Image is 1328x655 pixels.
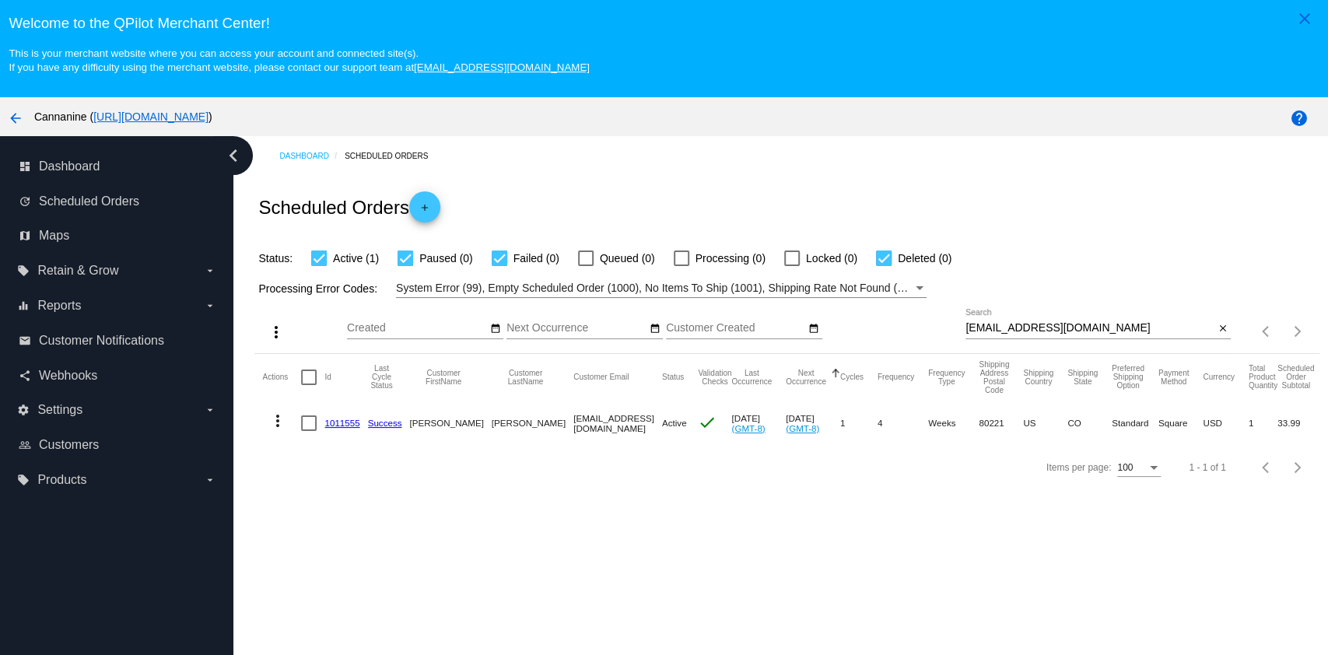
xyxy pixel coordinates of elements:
[1282,452,1313,483] button: Next page
[786,369,826,386] button: Change sorting for NextOccurrenceUtc
[600,249,655,268] span: Queued (0)
[396,278,927,298] mat-select: Filter by Processing Error Codes
[573,373,629,382] button: Change sorting for CustomerEmail
[662,418,687,428] span: Active
[573,401,662,446] mat-cell: [EMAIL_ADDRESS][DOMAIN_NAME]
[662,373,684,382] button: Change sorting for Status
[37,264,118,278] span: Retain & Grow
[1277,364,1314,390] button: Change sorting for Subtotal
[1046,462,1111,473] div: Items per page:
[1067,401,1112,446] mat-cell: CO
[731,423,765,433] a: (GMT-8)
[9,47,589,73] small: This is your merchant website where you can access your account and connected site(s). If you hav...
[806,249,857,268] span: Locked (0)
[37,473,86,487] span: Products
[19,328,216,353] a: email Customer Notifications
[649,323,660,335] mat-icon: date_range
[1295,9,1314,28] mat-icon: close
[1158,369,1189,386] button: Change sorting for PaymentMethod.Type
[840,401,878,446] mat-cell: 1
[1112,364,1144,390] button: Change sorting for PreferredShippingOption
[19,229,31,242] i: map
[258,252,293,264] span: Status:
[878,401,928,446] mat-cell: 4
[9,15,1319,32] h3: Welcome to the QPilot Merchant Center!
[324,418,359,428] a: 1011555
[347,322,487,335] input: Created
[731,401,786,446] mat-cell: [DATE]
[37,403,82,417] span: Settings
[19,195,31,208] i: update
[17,299,30,312] i: equalizer
[19,223,216,248] a: map Maps
[39,369,97,383] span: Webhooks
[1203,401,1249,446] mat-cell: USD
[17,264,30,277] i: local_offer
[1189,462,1225,473] div: 1 - 1 of 1
[1249,354,1277,401] mat-header-cell: Total Product Quantity
[898,249,951,268] span: Deleted (0)
[490,323,501,335] mat-icon: date_range
[19,154,216,179] a: dashboard Dashboard
[492,369,559,386] button: Change sorting for CustomerLastName
[204,474,216,486] i: arrow_drop_down
[786,401,840,446] mat-cell: [DATE]
[965,322,1214,335] input: Search
[221,143,246,168] i: chevron_left
[1117,463,1161,474] mat-select: Items per page:
[979,360,1009,394] button: Change sorting for ShippingPostcode
[731,369,772,386] button: Change sorting for LastOccurrenceUtc
[258,191,440,222] h2: Scheduled Orders
[17,474,30,486] i: local_offer
[204,404,216,416] i: arrow_drop_down
[928,401,979,446] mat-cell: Weeks
[19,363,216,388] a: share Webhooks
[19,160,31,173] i: dashboard
[419,249,472,268] span: Paused (0)
[698,354,731,401] mat-header-cell: Validation Checks
[1290,109,1309,128] mat-icon: help
[928,369,965,386] button: Change sorting for FrequencyType
[19,370,31,382] i: share
[513,249,559,268] span: Failed (0)
[19,189,216,214] a: update Scheduled Orders
[696,249,766,268] span: Processing (0)
[258,282,377,295] span: Processing Error Codes:
[39,194,139,208] span: Scheduled Orders
[204,264,216,277] i: arrow_drop_down
[93,110,208,123] a: [URL][DOMAIN_NAME]
[267,323,286,342] mat-icon: more_vert
[17,404,30,416] i: settings
[1067,369,1098,386] button: Change sorting for ShippingState
[368,364,396,390] button: Change sorting for LastProcessingCycleId
[39,229,69,243] span: Maps
[345,144,442,168] a: Scheduled Orders
[324,373,331,382] button: Change sorting for Id
[666,322,806,335] input: Customer Created
[39,334,164,348] span: Customer Notifications
[1277,401,1328,446] mat-cell: 33.99
[37,299,81,313] span: Reports
[414,61,590,73] a: [EMAIL_ADDRESS][DOMAIN_NAME]
[409,401,491,446] mat-cell: [PERSON_NAME]
[1251,316,1282,347] button: Previous page
[1158,401,1203,446] mat-cell: Square
[492,401,573,446] mat-cell: [PERSON_NAME]
[1251,452,1282,483] button: Previous page
[1282,316,1313,347] button: Next page
[698,413,717,432] mat-icon: check
[39,159,100,173] span: Dashboard
[1023,401,1067,446] mat-cell: US
[368,418,402,428] a: Success
[786,423,819,433] a: (GMT-8)
[415,202,434,221] mat-icon: add
[6,109,25,128] mat-icon: arrow_back
[333,249,379,268] span: Active (1)
[1203,373,1235,382] button: Change sorting for CurrencyIso
[878,373,914,382] button: Change sorting for Frequency
[808,323,819,335] mat-icon: date_range
[1214,320,1231,337] button: Clear
[34,110,212,123] span: Cannanine ( )
[19,335,31,347] i: email
[19,433,216,457] a: people_outline Customers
